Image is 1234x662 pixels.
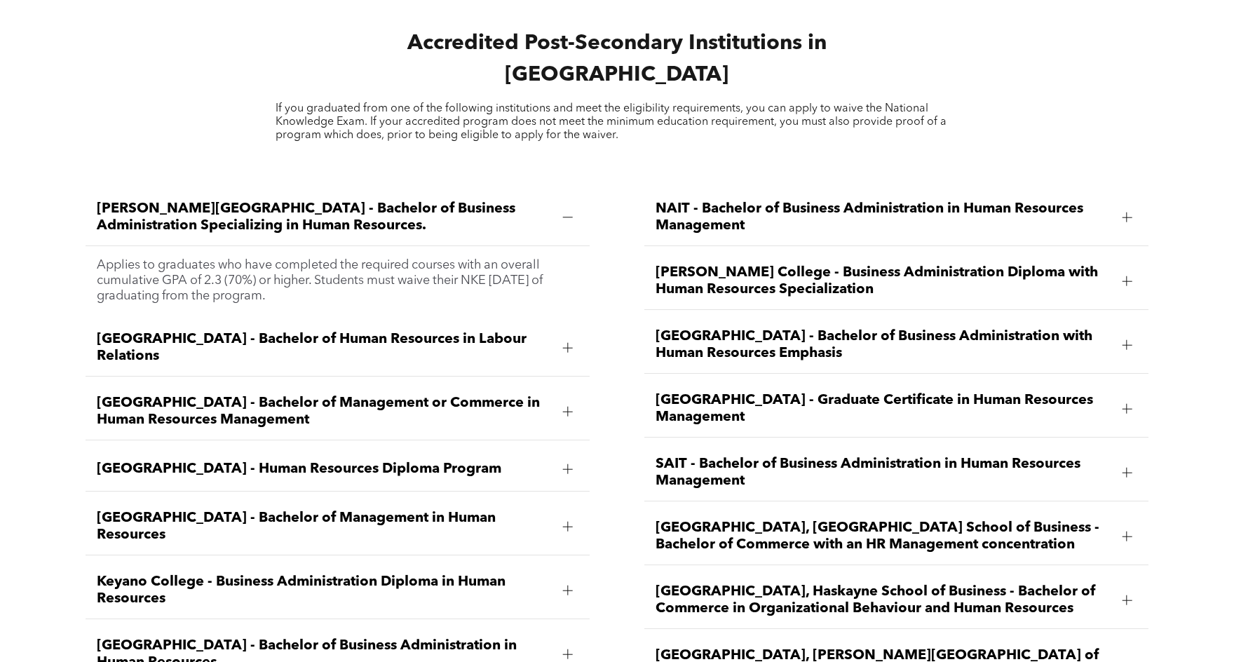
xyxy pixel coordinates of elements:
span: [GEOGRAPHIC_DATA] - Bachelor of Human Resources in Labour Relations [97,331,552,365]
p: Applies to graduates who have completed the required courses with an overall cumulative GPA of 2.... [97,257,578,304]
span: [GEOGRAPHIC_DATA] - Bachelor of Management or Commerce in Human Resources Management [97,395,552,428]
span: If you graduated from one of the following institutions and meet the eligibility requirements, yo... [276,103,947,141]
span: [GEOGRAPHIC_DATA] - Bachelor of Business Administration with Human Resources Emphasis [656,328,1111,362]
span: [GEOGRAPHIC_DATA] - Human Resources Diploma Program [97,461,552,478]
span: SAIT - Bachelor of Business Administration in Human Resources Management [656,456,1111,489]
span: [GEOGRAPHIC_DATA] - Graduate Certificate in Human Resources Management [656,392,1111,426]
span: [PERSON_NAME][GEOGRAPHIC_DATA] - Bachelor of Business Administration Specializing in Human Resour... [97,201,552,234]
span: [GEOGRAPHIC_DATA], [GEOGRAPHIC_DATA] School of Business - Bachelor of Commerce with an HR Managem... [656,520,1111,553]
span: Keyano College - Business Administration Diploma in Human Resources [97,574,552,607]
span: Accredited Post-Secondary Institutions in [GEOGRAPHIC_DATA] [407,33,827,86]
span: NAIT - Bachelor of Business Administration in Human Resources Management [656,201,1111,234]
span: [GEOGRAPHIC_DATA] - Bachelor of Management in Human Resources [97,510,552,543]
span: [PERSON_NAME] College - Business Administration Diploma with Human Resources Specialization [656,264,1111,298]
span: [GEOGRAPHIC_DATA], Haskayne School of Business - Bachelor of Commerce in Organizational Behaviour... [656,583,1111,617]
